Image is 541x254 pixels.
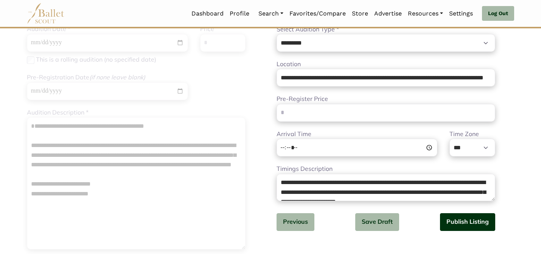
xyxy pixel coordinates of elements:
label: Time Zone [449,129,479,139]
button: Publish Listing [440,213,495,231]
button: Save Draft [355,213,399,231]
a: Favorites/Compare [286,6,349,22]
label: Arrival Time [277,129,311,139]
a: Search [255,6,286,22]
a: Dashboard [188,6,227,22]
a: Log Out [482,6,514,21]
label: Timings Description [277,164,333,174]
a: Profile [227,6,252,22]
label: Select Audition Type * [277,25,339,34]
label: Pre-Register Price [277,94,328,104]
a: Settings [446,6,476,22]
a: Resources [405,6,446,22]
button: Previous [277,213,314,231]
a: Advertise [371,6,405,22]
label: Location [277,59,301,69]
a: Store [349,6,371,22]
